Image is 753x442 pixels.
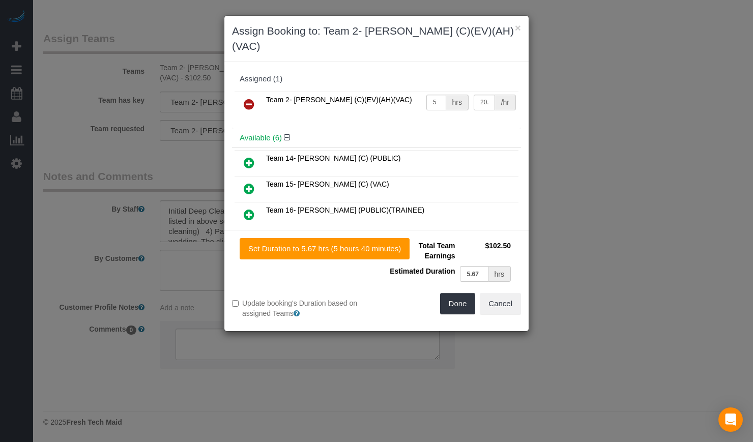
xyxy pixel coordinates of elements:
[384,238,457,263] td: Total Team Earnings
[232,300,239,307] input: Update booking's Duration based on assigned Teams
[718,407,743,432] div: Open Intercom Messenger
[240,75,513,83] div: Assigned (1)
[266,96,412,104] span: Team 2- [PERSON_NAME] (C)(EV)(AH)(VAC)
[390,267,455,275] span: Estimated Duration
[266,206,424,214] span: Team 16- [PERSON_NAME] (PUBLIC)(TRAINEE)
[440,293,476,314] button: Done
[232,23,521,54] h3: Assign Booking to: Team 2- [PERSON_NAME] (C)(EV)(AH)(VAC)
[266,154,401,162] span: Team 14- [PERSON_NAME] (C) (PUBLIC)
[240,134,513,142] h4: Available (6)
[240,238,410,259] button: Set Duration to 5.67 hrs (5 hours 40 minutes)
[232,298,369,318] label: Update booking's Duration based on assigned Teams
[457,238,513,263] td: $102.50
[266,180,389,188] span: Team 15- [PERSON_NAME] (C) (VAC)
[480,293,521,314] button: Cancel
[488,266,511,282] div: hrs
[515,22,521,33] button: ×
[495,95,516,110] div: /hr
[446,95,469,110] div: hrs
